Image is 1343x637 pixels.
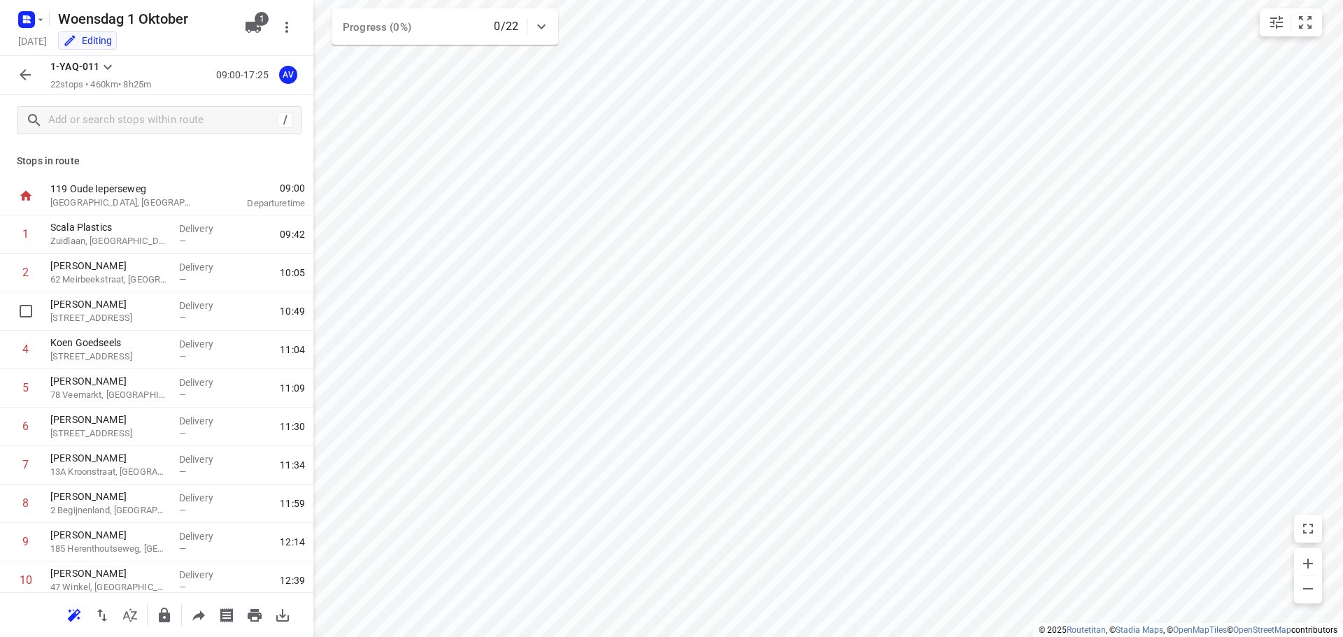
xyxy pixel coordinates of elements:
[50,388,168,402] p: 78 Veemarkt, [GEOGRAPHIC_DATA]
[280,381,305,395] span: 11:09
[50,273,168,287] p: 62 Meirbeekstraat, [GEOGRAPHIC_DATA]
[280,458,305,472] span: 11:34
[1067,625,1106,635] a: Routetitan
[332,8,558,45] div: Progress (0%)0/22
[179,491,231,505] p: Delivery
[280,304,305,318] span: 10:49
[22,458,29,471] div: 7
[50,451,168,465] p: [PERSON_NAME]
[179,414,231,428] p: Delivery
[1291,8,1319,36] button: Fit zoom
[22,420,29,433] div: 6
[280,573,305,587] span: 12:39
[280,496,305,510] span: 11:59
[22,343,29,356] div: 4
[13,33,52,49] h5: Project date
[179,222,231,236] p: Delivery
[213,608,241,621] span: Print shipping labels
[179,389,186,400] span: —
[17,154,297,169] p: Stops in route
[280,227,305,241] span: 09:42
[216,68,274,83] p: 09:00-17:25
[50,465,168,479] p: 13A Kroonstraat, Heist-op-den-Berg
[280,535,305,549] span: 12:14
[63,34,112,48] div: You are currently in edit mode.
[179,428,186,438] span: —
[179,375,231,389] p: Delivery
[179,313,186,323] span: —
[343,21,411,34] span: Progress (0%)
[179,582,186,592] span: —
[22,381,29,394] div: 5
[179,568,231,582] p: Delivery
[50,182,196,196] p: 119 Oude Ieperseweg
[213,196,305,210] p: Departure time
[50,297,168,311] p: [PERSON_NAME]
[50,374,168,388] p: [PERSON_NAME]
[50,503,168,517] p: 2 Begijnenland, [GEOGRAPHIC_DATA]
[179,236,186,246] span: —
[50,78,151,92] p: 22 stops • 460km • 8h25m
[179,529,231,543] p: Delivery
[1039,625,1337,635] li: © 2025 , © , © © contributors
[213,181,305,195] span: 09:00
[1173,625,1227,635] a: OpenMapTiles
[50,220,168,234] p: Scala Plastics
[280,266,305,280] span: 10:05
[50,311,168,325] p: 128 Blaasveldstraat, Willebroek
[50,566,168,580] p: [PERSON_NAME]
[280,420,305,434] span: 11:30
[50,528,168,542] p: [PERSON_NAME]
[185,608,213,621] span: Share route
[179,260,231,274] p: Delivery
[50,350,168,364] p: 13 Stationsstraat, Mechelen
[22,227,29,241] div: 1
[1116,625,1163,635] a: Stadia Maps
[50,59,99,74] p: 1-YAQ-011
[50,580,168,594] p: 47 Winkel, [GEOGRAPHIC_DATA]
[179,337,231,351] p: Delivery
[239,13,267,41] button: 1
[88,608,116,621] span: Reverse route
[1263,8,1291,36] button: Map settings
[179,351,186,362] span: —
[50,196,196,210] p: [GEOGRAPHIC_DATA], [GEOGRAPHIC_DATA]
[269,608,297,621] span: Download route
[1260,8,1322,36] div: small contained button group
[255,12,269,26] span: 1
[60,608,88,621] span: Reoptimize route
[179,466,186,477] span: —
[50,234,168,248] p: Zuidlaan, [GEOGRAPHIC_DATA]
[241,608,269,621] span: Print route
[50,259,168,273] p: [PERSON_NAME]
[179,543,186,554] span: —
[279,66,297,84] div: AV
[150,601,178,629] button: Lock route
[179,274,186,285] span: —
[179,452,231,466] p: Delivery
[116,608,144,621] span: Sort by time window
[22,535,29,548] div: 9
[1233,625,1291,635] a: OpenStreetMap
[12,297,40,325] span: Select
[494,18,518,35] p: 0/22
[50,336,168,350] p: Koen Goedseels
[20,573,32,587] div: 10
[50,542,168,556] p: 185 Herenthoutseweg, Herentals
[179,505,186,515] span: —
[48,110,278,131] input: Add or search stops within route
[50,427,168,441] p: [STREET_ADDRESS]
[52,8,234,30] h5: Rename
[278,113,293,128] div: /
[50,489,168,503] p: [PERSON_NAME]
[274,68,302,81] span: Assigned to Axel Verzele
[280,343,305,357] span: 11:04
[179,299,231,313] p: Delivery
[50,413,168,427] p: [PERSON_NAME]
[22,266,29,279] div: 2
[22,496,29,510] div: 8
[274,61,302,89] button: AV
